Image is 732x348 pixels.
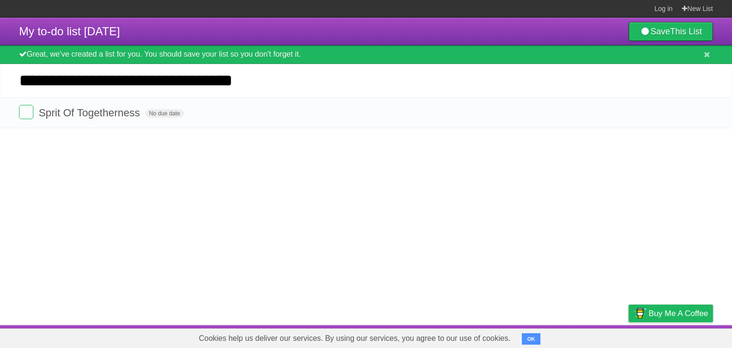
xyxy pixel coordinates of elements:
label: Done [19,105,33,119]
b: This List [670,27,702,36]
span: No due date [145,109,184,118]
a: Terms [584,328,605,346]
a: Privacy [616,328,641,346]
a: SaveThis List [629,22,713,41]
span: Cookies help us deliver our services. By using our services, you agree to our use of cookies. [189,329,520,348]
span: Sprit Of Togetherness [39,107,142,119]
span: Buy me a coffee [649,305,708,322]
a: Developers [533,328,572,346]
button: OK [522,333,540,345]
img: Buy me a coffee [633,305,646,321]
a: About [502,328,522,346]
a: Buy me a coffee [629,305,713,322]
span: My to-do list [DATE] [19,25,120,38]
a: Suggest a feature [653,328,713,346]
